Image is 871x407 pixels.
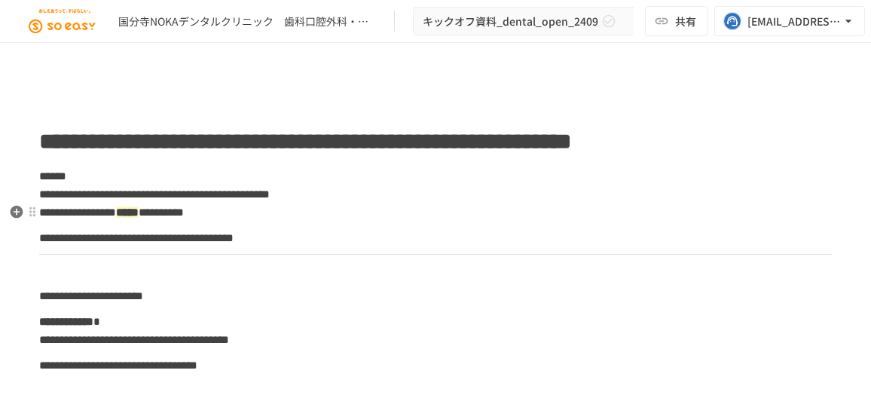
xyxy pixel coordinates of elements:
button: キックオフ資料_dental_open_2409 [413,7,654,36]
span: 共有 [675,13,696,29]
img: JEGjsIKIkXC9kHzRN7titGGb0UF19Vi83cQ0mCQ5DuX [18,9,106,33]
button: [EMAIL_ADDRESS][DOMAIN_NAME] [714,6,865,36]
button: 共有 [645,6,708,36]
span: キックオフ資料_dental_open_2409 [423,12,598,31]
div: [EMAIL_ADDRESS][DOMAIN_NAME] [747,12,841,31]
div: 国分寺NOKAデンタルクリニック 歯科口腔外科・矯正歯科 [118,14,376,29]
